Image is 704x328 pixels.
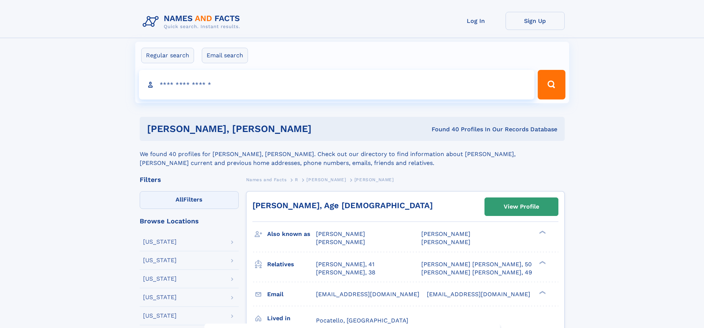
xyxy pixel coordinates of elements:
span: [PERSON_NAME] [354,177,394,182]
div: ❯ [537,260,546,265]
a: View Profile [485,198,558,216]
span: R [295,177,298,182]
div: Filters [140,176,239,183]
div: [US_STATE] [143,313,177,319]
div: [US_STATE] [143,257,177,263]
a: Names and Facts [246,175,287,184]
a: Sign Up [506,12,565,30]
div: ❯ [537,290,546,295]
a: [PERSON_NAME] [PERSON_NAME], 50 [421,260,532,268]
div: Found 40 Profiles In Our Records Database [371,125,557,133]
input: search input [139,70,535,99]
div: Browse Locations [140,218,239,224]
div: ❯ [537,230,546,235]
span: [PERSON_NAME] [316,239,365,246]
span: [EMAIL_ADDRESS][DOMAIN_NAME] [427,291,530,298]
label: Email search [202,48,248,63]
a: R [295,175,298,184]
h3: Lived in [267,312,316,325]
img: Logo Names and Facts [140,12,246,32]
span: [PERSON_NAME] [306,177,346,182]
span: [PERSON_NAME] [421,230,470,237]
span: All [176,196,183,203]
div: [US_STATE] [143,239,177,245]
div: [US_STATE] [143,276,177,282]
div: [US_STATE] [143,294,177,300]
a: [PERSON_NAME] [PERSON_NAME], 49 [421,268,532,277]
button: Search Button [538,70,565,99]
h3: Also known as [267,228,316,240]
span: [PERSON_NAME] [421,239,470,246]
div: View Profile [504,198,539,215]
a: [PERSON_NAME] [306,175,346,184]
a: [PERSON_NAME], 41 [316,260,374,268]
span: Pocatello, [GEOGRAPHIC_DATA] [316,317,408,324]
a: [PERSON_NAME], 38 [316,268,375,277]
a: [PERSON_NAME], Age [DEMOGRAPHIC_DATA] [252,201,433,210]
span: [PERSON_NAME] [316,230,365,237]
label: Regular search [141,48,194,63]
div: We found 40 profiles for [PERSON_NAME], [PERSON_NAME]. Check out our directory to find informatio... [140,141,565,168]
h3: Relatives [267,258,316,271]
span: [EMAIL_ADDRESS][DOMAIN_NAME] [316,291,419,298]
label: Filters [140,191,239,209]
h3: Email [267,288,316,301]
a: Log In [446,12,506,30]
h1: [PERSON_NAME], [PERSON_NAME] [147,124,372,133]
